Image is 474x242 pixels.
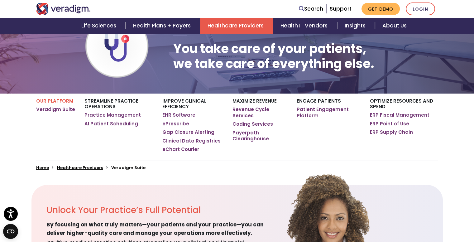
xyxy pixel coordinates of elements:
a: Get Demo [361,3,400,15]
h1: You take care of your patients, we take care of everything else. [173,41,374,71]
a: Support [330,5,352,12]
a: Health IT Vendors [273,18,337,34]
a: AI Patient Scheduling [84,121,138,127]
a: Veradigm Suite [36,106,75,113]
a: Life Sciences [74,18,126,34]
span: By focusing on what truly matters—your patients and your practice—you can deliver higher-quality ... [46,220,271,237]
a: Login [406,2,435,15]
a: EHR Software [162,112,195,118]
img: Veradigm logo [36,3,91,15]
a: Patient Engagement Platform [297,106,361,119]
a: Health Plans + Payers [126,18,200,34]
a: ePrescribe [162,121,189,127]
a: Gap Closure Alerting [162,129,214,135]
iframe: Drift Chat Widget [350,29,467,235]
h2: Unlock Your Practice’s Full Potential [46,205,271,215]
a: Clinical Data Registries [162,138,221,144]
a: Healthcare Providers [200,18,273,34]
a: Insights [337,18,375,34]
a: Practice Management [84,112,141,118]
a: Healthcare Providers [57,165,103,171]
a: Home [36,165,49,171]
a: Coding Services [232,121,273,127]
a: About Us [375,18,414,34]
a: Payerpath Clearinghouse [232,130,287,142]
button: Open CMP widget [3,224,18,239]
a: Search [299,5,323,13]
a: eChart Courier [162,146,199,152]
a: Revenue Cycle Services [232,106,287,119]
